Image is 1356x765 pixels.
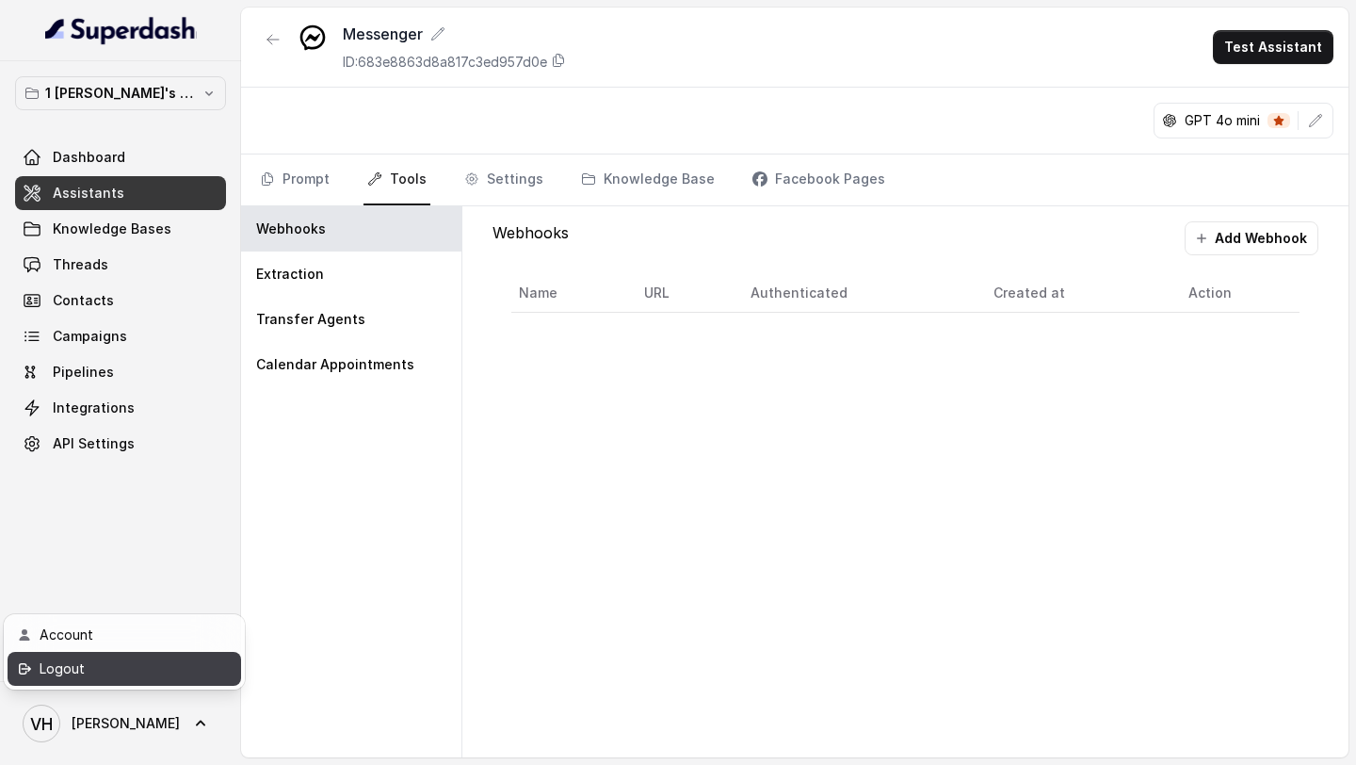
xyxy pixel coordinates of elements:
div: Account [40,624,200,646]
text: VH [30,714,53,734]
div: Logout [40,658,200,680]
span: [PERSON_NAME] [72,714,180,733]
a: [PERSON_NAME] [15,697,226,750]
div: [PERSON_NAME] [4,614,245,690]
